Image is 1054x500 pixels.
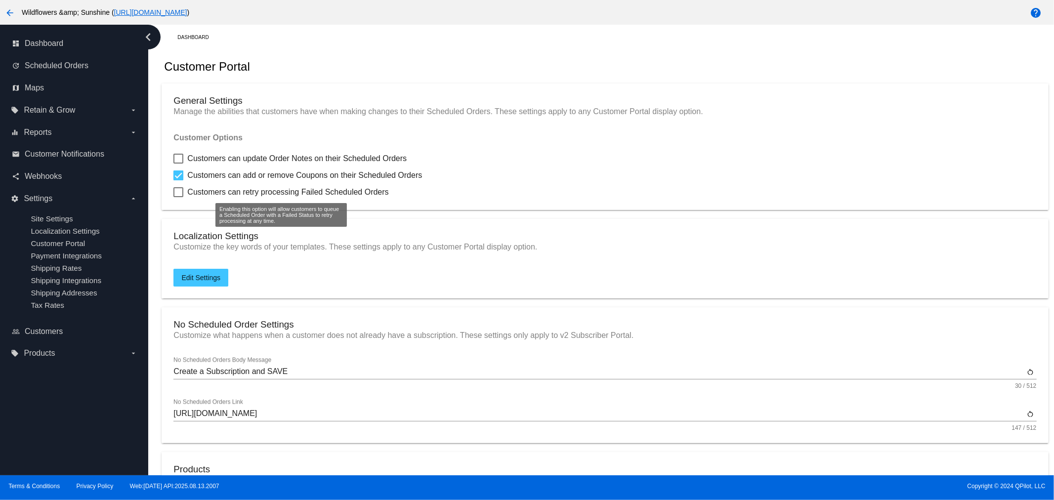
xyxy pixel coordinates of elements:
span: Scheduled Orders [25,61,88,70]
h2: Customer Portal [164,60,250,74]
mat-icon: restart_alt [1027,368,1035,376]
i: arrow_drop_down [129,106,137,114]
a: Privacy Policy [77,483,114,490]
span: Wildflowers &amp; Sunshine ( ) [22,8,189,16]
a: Tax Rates [31,301,64,309]
span: Reports [24,128,51,137]
span: Retain & Grow [24,106,75,115]
h3: General Settings [173,95,1036,106]
span: Customers [25,327,63,336]
input: No Scheduled Orders Link [173,409,1024,418]
button: Edit Settings [173,269,228,287]
mat-hint: 147 / 512 [1012,425,1037,432]
a: Web:[DATE] API:2025.08.13.2007 [130,483,219,490]
i: map [12,84,20,92]
span: Edit Settings [181,274,220,282]
a: dashboard Dashboard [12,36,137,51]
mat-icon: help [1030,7,1042,19]
h3: Products [173,464,1036,475]
mat-icon: arrow_back [4,7,16,19]
i: arrow_drop_down [129,195,137,203]
a: [URL][DOMAIN_NAME] [114,8,187,16]
button: Reset to default value [1025,408,1037,419]
i: arrow_drop_down [129,128,137,136]
span: Copyright © 2024 QPilot, LLC [536,483,1046,490]
a: Dashboard [177,30,217,45]
i: local_offer [11,349,19,357]
a: Shipping Addresses [31,289,97,297]
a: email Customer Notifications [12,146,137,162]
a: Shipping Integrations [31,276,101,285]
p: Manage the abilities that customers have when making changes to their Scheduled Orders. These set... [173,107,1036,116]
span: Webhooks [25,172,62,181]
a: Localization Settings [31,227,99,235]
a: map Maps [12,80,137,96]
span: Dashboard [25,39,63,48]
i: update [12,62,20,70]
a: update Scheduled Orders [12,58,137,74]
i: dashboard [12,40,20,47]
i: email [12,150,20,158]
p: Customize the key words of your templates. These settings apply to any Customer Portal display op... [173,243,1036,251]
a: people_outline Customers [12,324,137,339]
a: Payment Integrations [31,251,102,260]
a: share Webhooks [12,168,137,184]
i: arrow_drop_down [129,349,137,357]
span: Customers can add or remove Coupons on their Scheduled Orders [187,169,422,181]
h4: Customer Options [173,133,1036,142]
i: settings [11,195,19,203]
span: Customers can update Order Notes on their Scheduled Orders [187,153,407,165]
a: Terms & Conditions [8,483,60,490]
i: equalizer [11,128,19,136]
p: Customize what happens when a customer does not already have a subscription. These settings only ... [173,331,1036,340]
a: Customer Portal [31,239,85,248]
a: Shipping Rates [31,264,82,272]
h3: Localization Settings [173,231,1036,242]
span: Settings [24,194,52,203]
span: Maps [25,83,44,92]
button: Reset to default value [1025,366,1037,377]
mat-icon: restart_alt [1027,410,1035,418]
span: Customer Notifications [25,150,104,159]
a: Site Settings [31,214,73,223]
i: people_outline [12,328,20,335]
span: Products [24,349,55,358]
i: share [12,172,20,180]
i: local_offer [11,106,19,114]
input: No Scheduled Orders Body Message [173,367,1024,376]
h3: No Scheduled Order Settings [173,319,1036,330]
i: chevron_left [140,29,156,45]
span: Customers can retry processing Failed Scheduled Orders [187,186,388,198]
mat-hint: 30 / 512 [1015,383,1036,390]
